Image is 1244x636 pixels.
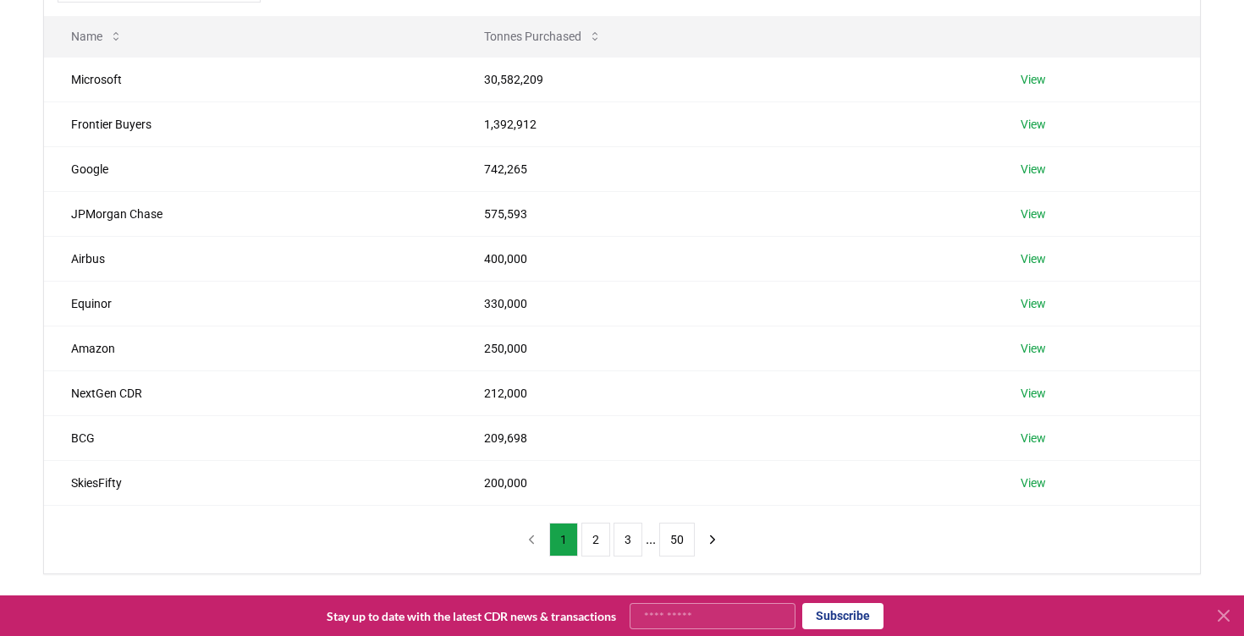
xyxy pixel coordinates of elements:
button: 50 [659,523,695,556]
td: Amazon [44,326,457,370]
td: JPMorgan Chase [44,191,457,236]
a: View [1021,295,1046,312]
button: 3 [614,523,642,556]
td: BCG [44,415,457,460]
td: Microsoft [44,57,457,101]
td: 575,593 [457,191,994,236]
td: Airbus [44,236,457,281]
a: View [1021,430,1046,447]
td: 742,265 [457,146,994,191]
a: View [1021,71,1046,88]
a: View [1021,474,1046,491]
a: View [1021,161,1046,178]
li: ... [646,529,656,550]
td: 30,582,209 [457,57,994,101]
td: 212,000 [457,370,994,415]
td: NextGen CDR [44,370,457,415]
button: 2 [581,523,610,556]
td: Google [44,146,457,191]
a: View [1021,116,1046,133]
td: 1,392,912 [457,101,994,146]
button: 1 [549,523,578,556]
td: 200,000 [457,460,994,505]
button: Tonnes Purchased [471,19,615,53]
td: 400,000 [457,236,994,281]
td: 209,698 [457,415,994,460]
a: View [1021,385,1046,402]
td: SkiesFifty [44,460,457,505]
td: Equinor [44,281,457,326]
td: 330,000 [457,281,994,326]
button: Name [58,19,136,53]
a: View [1021,340,1046,357]
td: Frontier Buyers [44,101,457,146]
a: View [1021,250,1046,267]
td: 250,000 [457,326,994,370]
button: next page [698,523,727,556]
a: View [1021,206,1046,222]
